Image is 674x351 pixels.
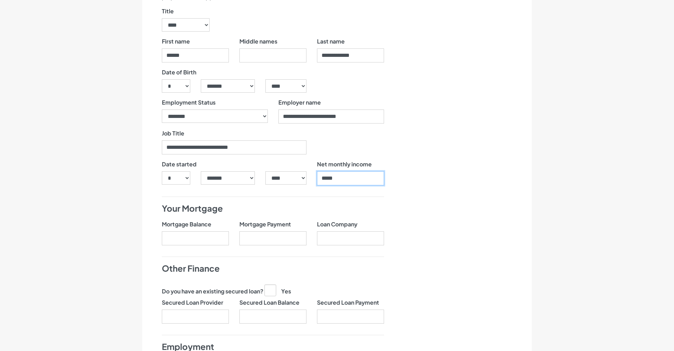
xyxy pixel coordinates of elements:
label: Yes [264,284,291,296]
label: Secured Loan Provider [162,298,223,307]
label: Secured Loan Balance [239,298,299,307]
h4: Other Finance [162,263,384,274]
label: Employment Status [162,98,216,107]
label: Middle names [239,37,277,46]
label: Loan Company [317,220,357,229]
label: Secured Loan Payment [317,298,379,307]
label: First name [162,37,190,46]
label: Mortgage Balance [162,220,211,229]
label: Do you have an existing secured loan? [162,287,263,296]
h4: Your Mortgage [162,203,384,214]
label: Date of Birth [162,68,196,77]
label: Job Title [162,129,184,138]
label: Last name [317,37,345,46]
label: Mortgage Payment [239,220,291,229]
label: Net monthly income [317,160,372,168]
label: Employer name [278,98,321,107]
label: Date started [162,160,197,168]
label: Title [162,7,174,15]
